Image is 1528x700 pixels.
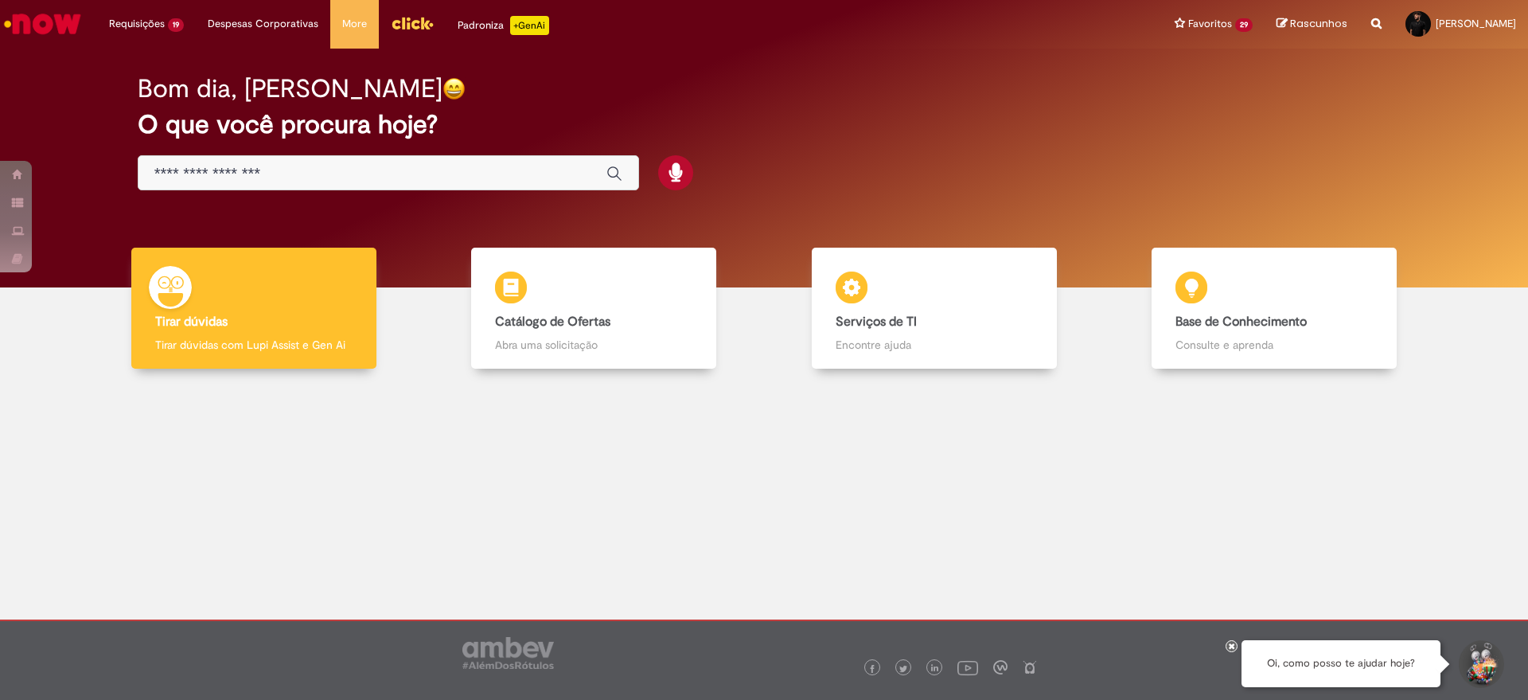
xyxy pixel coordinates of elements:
b: Tirar dúvidas [155,314,228,330]
img: click_logo_yellow_360x200.png [391,11,434,35]
img: happy-face.png [442,77,466,100]
span: 19 [168,18,184,32]
b: Catálogo de Ofertas [495,314,610,330]
img: logo_footer_facebook.png [868,665,876,673]
img: logo_footer_twitter.png [899,665,907,673]
span: 29 [1235,18,1253,32]
img: logo_footer_youtube.png [957,657,978,678]
p: Tirar dúvidas com Lupi Assist e Gen Ai [155,337,353,353]
span: More [342,16,367,32]
p: +GenAi [510,16,549,35]
p: Encontre ajuda [836,337,1033,353]
b: Base de Conhecimento [1175,314,1307,330]
img: ServiceNow [2,8,84,40]
img: logo_footer_linkedin.png [931,664,939,674]
div: Oi, como posso te ajudar hoje? [1241,640,1440,687]
div: Padroniza [458,16,549,35]
span: Favoritos [1188,16,1232,32]
img: logo_footer_workplace.png [993,660,1008,675]
span: [PERSON_NAME] [1436,17,1516,30]
span: Requisições [109,16,165,32]
span: Despesas Corporativas [208,16,318,32]
p: Abra uma solicitação [495,337,692,353]
h2: Bom dia, [PERSON_NAME] [138,75,442,103]
p: Consulte e aprenda [1175,337,1373,353]
a: Serviços de TI Encontre ajuda [764,248,1105,370]
b: Serviços de TI [836,314,917,330]
img: logo_footer_ambev_rotulo_gray.png [462,637,554,669]
a: Catálogo de Ofertas Abra uma solicitação [424,248,765,370]
h2: O que você procura hoje? [138,111,1391,139]
img: logo_footer_naosei.png [1023,660,1037,675]
a: Base de Conhecimento Consulte e aprenda [1105,248,1445,370]
a: Tirar dúvidas Tirar dúvidas com Lupi Assist e Gen Ai [84,248,424,370]
button: Iniciar Conversa de Suporte [1456,640,1504,688]
span: Rascunhos [1290,16,1347,31]
a: Rascunhos [1277,17,1347,32]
